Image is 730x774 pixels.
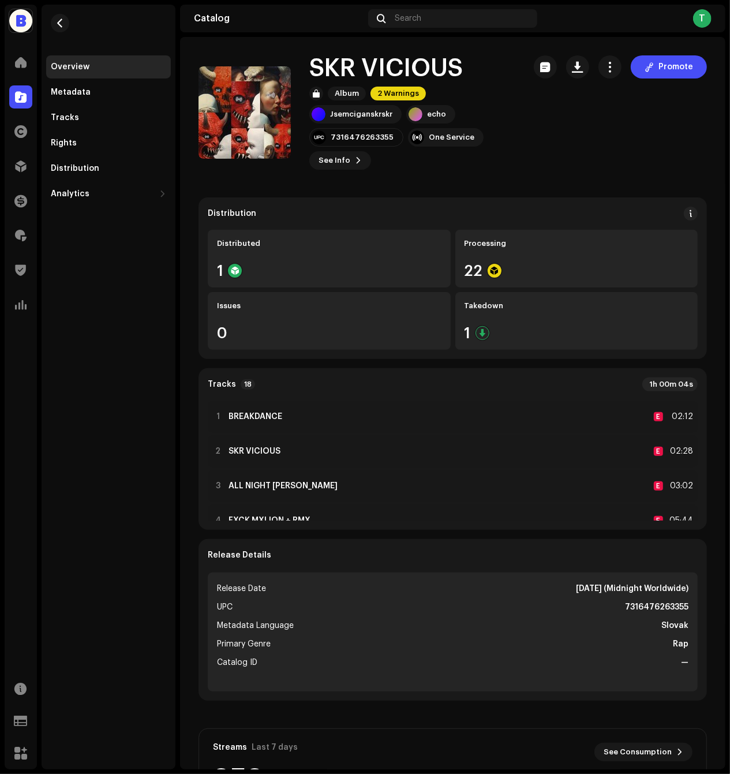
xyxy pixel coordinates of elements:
re-m-nav-item: Overview [46,55,171,78]
div: Overview [51,62,89,72]
span: Album [328,87,366,100]
re-m-nav-item: Rights [46,132,171,155]
div: echo [427,110,446,119]
div: E [654,412,663,421]
strong: Slovak [661,619,688,633]
button: Promote [631,55,707,78]
div: Tracks [51,113,79,122]
span: Catalog ID [217,656,257,670]
strong: — [681,656,688,670]
strong: SKR VICIOUS [229,447,280,456]
div: 02:12 [668,410,693,424]
re-m-nav-item: Distribution [46,157,171,180]
h1: SKR VICIOUS [309,55,463,82]
div: Metadata [51,88,91,97]
div: 03:02 [668,479,693,493]
div: Distribution [208,209,256,218]
div: Analytics [51,189,89,199]
span: UPC [217,600,233,614]
re-m-nav-item: Metadata [46,81,171,104]
div: Last 7 days [252,743,298,752]
button: See Info [309,151,371,170]
div: 02:28 [668,444,693,458]
div: Catalog [194,14,364,23]
strong: Rap [673,637,688,651]
div: Processing [465,239,689,248]
div: One Service [429,133,474,142]
button: See Consumption [594,743,692,761]
strong: ALL NIGHT [PERSON_NAME] [229,481,338,491]
div: 1h 00m 04s [642,377,698,391]
div: E [654,516,663,525]
div: Takedown [465,301,689,311]
strong: Release Details [208,551,271,560]
div: Streams [213,743,247,752]
span: Search [395,14,422,23]
div: E [654,447,663,456]
div: Distribution [51,164,99,173]
p-badge: 18 [241,379,255,390]
strong: Tracks [208,380,236,389]
strong: FXCK MXLION + RMX [229,516,310,525]
span: Metadata Language [217,619,294,633]
img: 87673747-9ce7-436b-aed6-70e10163a7f0 [9,9,32,32]
span: See Info [319,149,350,172]
div: 05:44 [668,514,693,528]
strong: 7316476263355 [625,600,688,614]
strong: BREAKDANCE [229,412,282,421]
span: Primary Genre [217,637,271,651]
div: 7316476263355 [331,133,394,142]
span: Release Date [217,582,266,596]
div: Issues [217,301,441,311]
span: See Consumption [604,741,672,764]
span: 2 Warnings [370,87,426,100]
re-m-nav-dropdown: Analytics [46,182,171,205]
div: E [654,481,663,491]
re-m-nav-item: Tracks [46,106,171,129]
div: T [693,9,712,28]
strong: [DATE] (Midnight Worldwide) [576,582,688,596]
div: Rights [51,139,77,148]
div: Distributed [217,239,441,248]
span: Promote [658,55,693,78]
div: Jsemciganskrskr [330,110,392,119]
